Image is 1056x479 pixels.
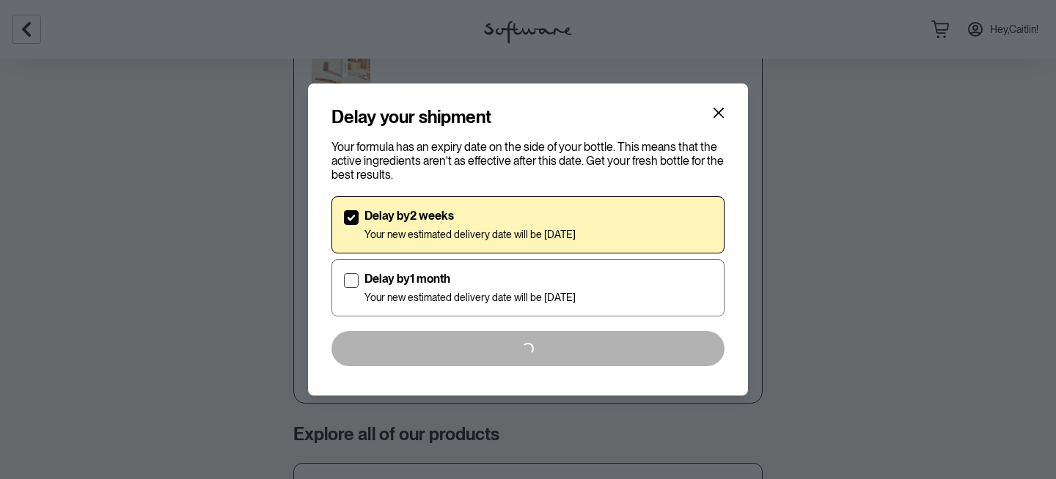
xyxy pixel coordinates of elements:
p: Your new estimated delivery date will be [DATE] [364,229,576,241]
p: Delay by 2 weeks [364,209,576,223]
p: Your formula has an expiry date on the side of your bottle. This means that the active ingredient... [331,140,725,182]
h4: Delay your shipment [331,107,491,128]
p: Your new estimated delivery date will be [DATE] [364,292,576,304]
p: Delay by 1 month [364,272,576,286]
button: Close [707,101,730,125]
